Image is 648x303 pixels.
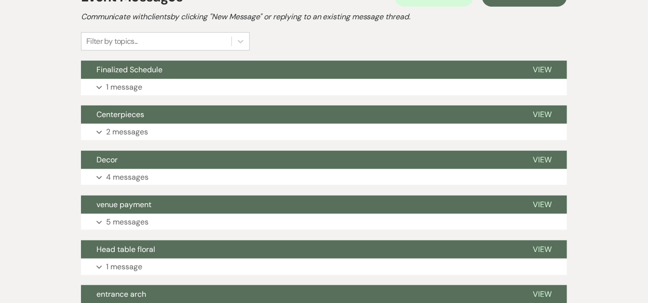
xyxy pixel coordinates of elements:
span: View [533,244,552,254]
span: View [533,199,552,210]
button: Decor [81,151,517,169]
button: venue payment [81,196,517,214]
div: Filter by topics... [86,36,138,47]
span: Decor [96,155,118,165]
span: View [533,289,552,299]
span: View [533,155,552,165]
button: Head table floral [81,240,517,259]
span: View [533,65,552,75]
p: 4 messages [106,171,148,184]
button: 1 message [81,259,567,275]
button: View [517,105,567,124]
span: View [533,109,552,119]
button: 1 message [81,79,567,95]
h2: Communicate with clients by clicking "New Message" or replying to an existing message thread. [81,11,567,23]
button: View [517,240,567,259]
button: Finalized Schedule [81,61,517,79]
p: 2 messages [106,126,148,138]
span: Finalized Schedule [96,65,162,75]
button: View [517,61,567,79]
button: 2 messages [81,124,567,140]
span: entrance arch [96,289,146,299]
p: 5 messages [106,216,148,228]
button: Centerpieces [81,105,517,124]
p: 1 message [106,261,142,273]
p: 1 message [106,81,142,93]
span: venue payment [96,199,151,210]
button: View [517,151,567,169]
button: 5 messages [81,214,567,230]
span: Head table floral [96,244,155,254]
span: Centerpieces [96,109,144,119]
button: 4 messages [81,169,567,185]
button: View [517,196,567,214]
